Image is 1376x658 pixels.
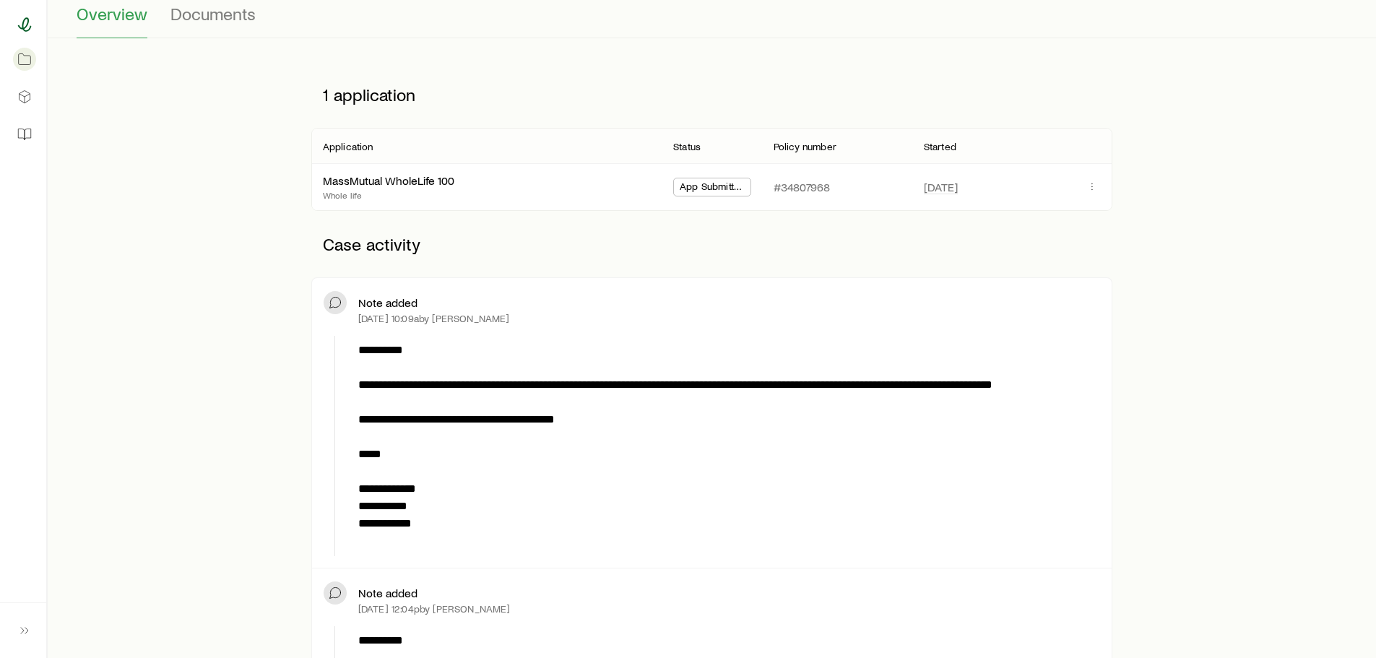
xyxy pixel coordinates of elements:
p: Case activity [311,222,1112,266]
p: 1 application [311,73,1112,116]
p: Note added [358,295,417,310]
span: [DATE] [924,180,958,194]
p: Whole life [323,189,454,201]
span: App Submitted [680,181,745,196]
div: MassMutual WholeLife 100 [323,173,454,189]
p: [DATE] 10:09a by [PERSON_NAME] [358,313,510,324]
p: Status [673,141,701,152]
p: [DATE] 12:04p by [PERSON_NAME] [358,603,511,615]
span: Documents [170,4,256,24]
p: Note added [358,586,417,600]
p: #34807968 [774,180,830,194]
span: Overview [77,4,147,24]
p: Application [323,141,373,152]
div: Case details tabs [77,4,1347,38]
p: Policy number [774,141,836,152]
a: MassMutual WholeLife 100 [323,173,454,187]
p: Started [924,141,956,152]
